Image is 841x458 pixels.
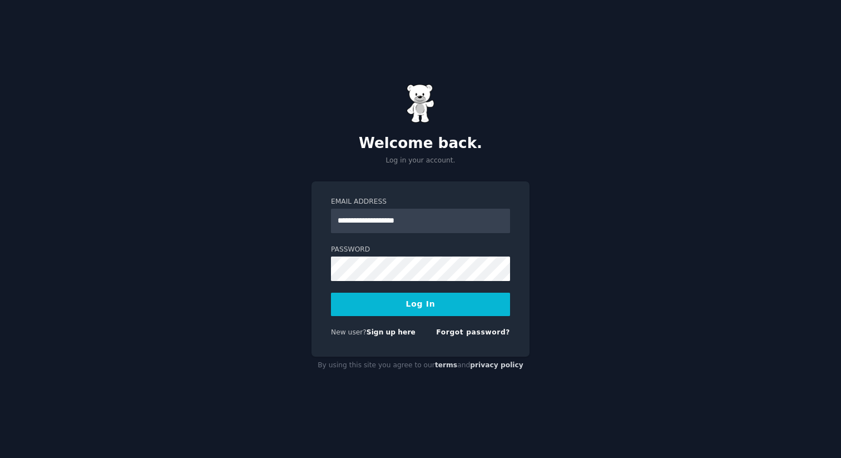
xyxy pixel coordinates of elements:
img: Gummy Bear [407,84,434,123]
span: New user? [331,328,367,336]
a: Sign up here [367,328,415,336]
p: Log in your account. [311,156,530,166]
a: privacy policy [470,361,523,369]
a: terms [435,361,457,369]
h2: Welcome back. [311,135,530,152]
label: Email Address [331,197,510,207]
button: Log In [331,293,510,316]
a: Forgot password? [436,328,510,336]
div: By using this site you agree to our and [311,357,530,375]
label: Password [331,245,510,255]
